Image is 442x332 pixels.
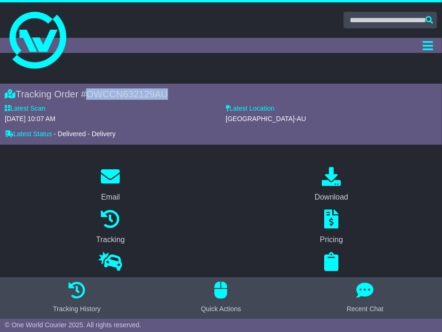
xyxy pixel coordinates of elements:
div: Pricing [320,234,343,245]
span: [GEOGRAPHIC_DATA]-AU [226,115,306,122]
button: Tracking History [47,282,106,314]
div: Quick Actions [201,304,241,314]
div: Tracking Order # [5,88,437,100]
a: Commercial Invoice [292,249,371,291]
label: Latest Location [226,105,274,113]
label: Latest Status [5,130,52,138]
a: Email [95,164,126,206]
div: Email [101,192,120,203]
label: Latest Scan [5,105,45,113]
div: Tracking [96,234,125,245]
a: Download [309,164,354,206]
a: Pricing [314,206,349,249]
div: Tracking History [53,304,101,314]
span: Delivered - Delivery [58,130,115,138]
div: Download [315,192,348,203]
span: [DATE] 10:07 AM [5,115,55,122]
button: Quick Actions [195,282,247,314]
a: Tracking [90,206,131,249]
div: Recent Chat [347,304,384,314]
button: Recent Chat [341,282,389,314]
span: - [54,130,56,138]
a: Insurance [88,249,133,291]
span: © One World Courier 2025. All rights reserved. [5,321,141,329]
button: Toggle navigation [419,38,437,53]
span: OWCCN632129AU [86,89,168,99]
